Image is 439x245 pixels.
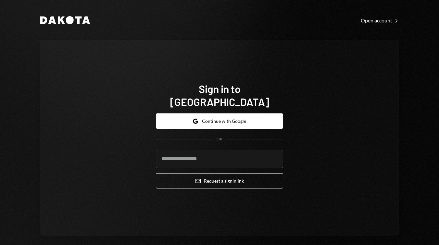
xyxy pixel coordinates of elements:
a: Open account [361,17,399,24]
div: OR [217,136,222,142]
h1: Sign in to [GEOGRAPHIC_DATA] [156,82,283,108]
button: Request a signinlink [156,173,283,188]
button: Continue with Google [156,113,283,129]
